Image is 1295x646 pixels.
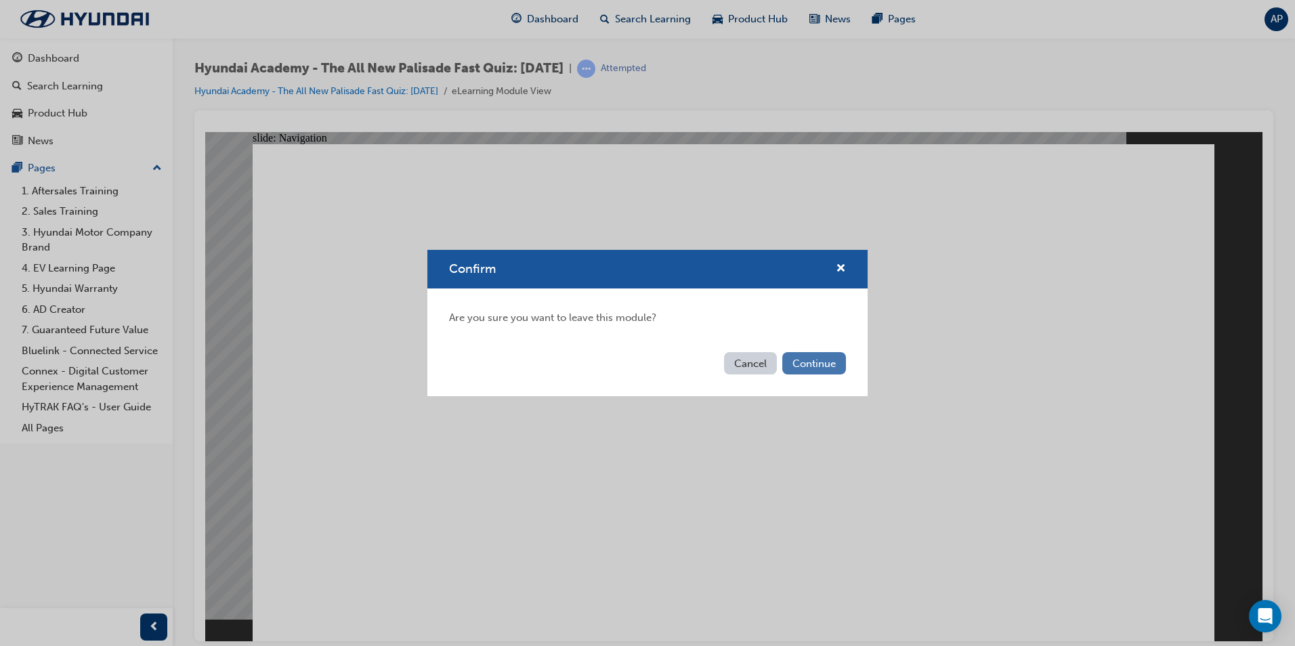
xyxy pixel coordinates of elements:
div: Open Intercom Messenger [1249,600,1281,632]
button: cross-icon [836,261,846,278]
button: Cancel [724,352,777,374]
div: Confirm [427,250,868,396]
span: cross-icon [836,263,846,276]
button: Continue [782,352,846,374]
span: Confirm [449,261,496,276]
div: Are you sure you want to leave this module? [427,288,868,347]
